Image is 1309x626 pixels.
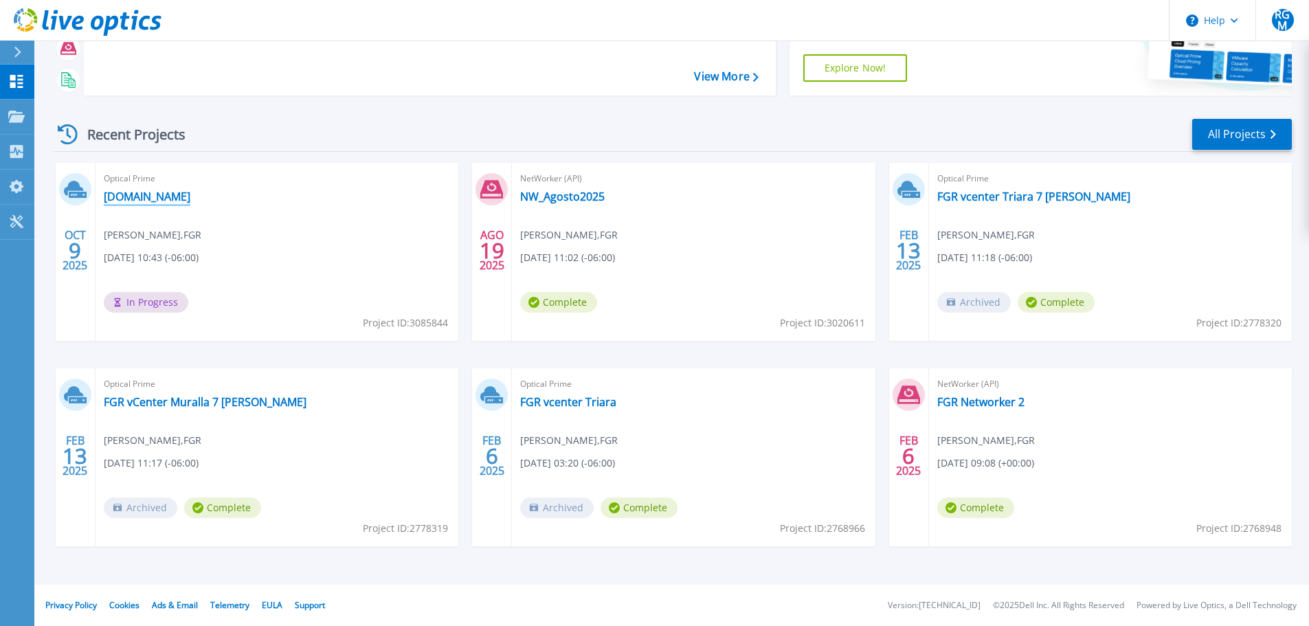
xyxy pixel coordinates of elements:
[803,54,908,82] a: Explore Now!
[1196,521,1282,536] span: Project ID: 2768948
[104,171,450,186] span: Optical Prime
[520,250,615,265] span: [DATE] 11:02 (-06:00)
[104,433,201,448] span: [PERSON_NAME] , FGR
[520,456,615,471] span: [DATE] 03:20 (-06:00)
[937,190,1130,203] a: FGR vcenter Triara 7 [PERSON_NAME]
[1018,292,1095,313] span: Complete
[45,599,97,611] a: Privacy Policy
[895,431,921,481] div: FEB 2025
[902,450,915,462] span: 6
[937,171,1284,186] span: Optical Prime
[104,250,199,265] span: [DATE] 10:43 (-06:00)
[601,498,678,518] span: Complete
[63,450,87,462] span: 13
[520,395,616,409] a: FGR vcenter Triara
[104,498,177,518] span: Archived
[295,599,325,611] a: Support
[479,431,505,481] div: FEB 2025
[694,70,758,83] a: View More
[895,225,921,276] div: FEB 2025
[1137,601,1297,610] li: Powered by Live Optics, a Dell Technology
[520,498,594,518] span: Archived
[937,250,1032,265] span: [DATE] 11:18 (-06:00)
[104,377,450,392] span: Optical Prime
[69,245,81,256] span: 9
[520,227,618,243] span: [PERSON_NAME] , FGR
[520,377,866,392] span: Optical Prime
[937,498,1014,518] span: Complete
[520,190,605,203] a: NW_Agosto2025
[210,599,249,611] a: Telemetry
[104,227,201,243] span: [PERSON_NAME] , FGR
[479,225,505,276] div: AGO 2025
[363,521,448,536] span: Project ID: 2778319
[104,292,188,313] span: In Progress
[888,601,981,610] li: Version: [TECHNICAL_ID]
[993,601,1124,610] li: © 2025 Dell Inc. All Rights Reserved
[104,190,190,203] a: [DOMAIN_NAME]
[780,521,865,536] span: Project ID: 2768966
[109,599,139,611] a: Cookies
[937,292,1011,313] span: Archived
[62,225,88,276] div: OCT 2025
[896,245,921,256] span: 13
[104,456,199,471] span: [DATE] 11:17 (-06:00)
[520,433,618,448] span: [PERSON_NAME] , FGR
[262,599,282,611] a: EULA
[780,315,865,331] span: Project ID: 3020611
[1272,9,1294,31] span: RGM
[152,599,198,611] a: Ads & Email
[937,377,1284,392] span: NetWorker (API)
[104,395,306,409] a: FGR vCenter Muralla 7 [PERSON_NAME]
[480,245,504,256] span: 19
[1192,119,1292,150] a: All Projects
[184,498,261,518] span: Complete
[937,456,1034,471] span: [DATE] 09:08 (+00:00)
[520,171,866,186] span: NetWorker (API)
[937,227,1035,243] span: [PERSON_NAME] , FGR
[62,431,88,481] div: FEB 2025
[1196,315,1282,331] span: Project ID: 2778320
[363,315,448,331] span: Project ID: 3085844
[520,292,597,313] span: Complete
[53,118,204,151] div: Recent Projects
[937,433,1035,448] span: [PERSON_NAME] , FGR
[937,395,1025,409] a: FGR Networker 2
[486,450,498,462] span: 6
